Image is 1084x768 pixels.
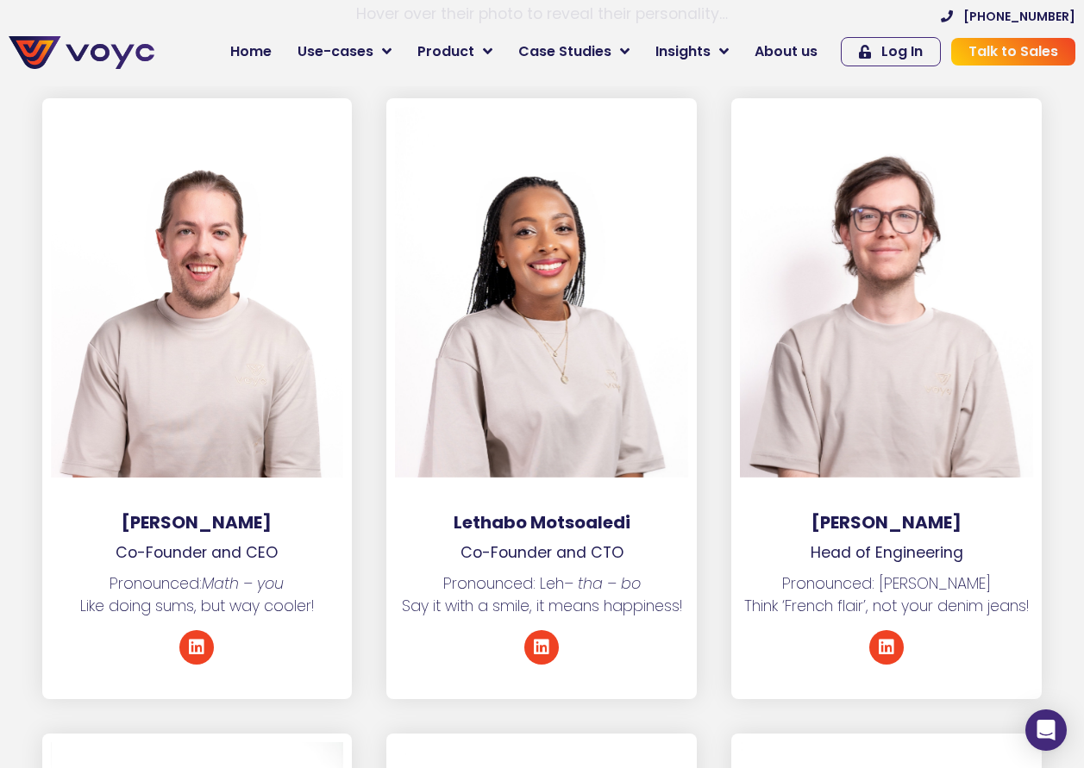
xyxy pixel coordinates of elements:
p: Pronounced: Leh Say it with a smile, it means happiness! [386,572,697,618]
span: Product [417,41,474,62]
h3: [PERSON_NAME] [42,512,353,533]
span: Log In [881,45,923,59]
a: [PHONE_NUMBER] [941,10,1075,22]
p: Co-Founder and CEO [42,541,353,564]
span: Talk to Sales [968,45,1058,59]
span: About us [755,41,818,62]
a: Case Studies [505,34,642,69]
p: Co-Founder and CTO [386,541,697,564]
p: Pronounced: Like doing sums, but way cooler! [42,572,353,618]
a: Talk to Sales [951,38,1075,66]
span: Case Studies [518,41,611,62]
span: Insights [655,41,711,62]
a: Use-cases [285,34,404,69]
img: voyc-full-logo [9,36,154,69]
em: – tha – bo [564,573,641,594]
em: Math – you [202,573,284,594]
a: Home [217,34,285,69]
span: Home [230,41,272,62]
span: [PHONE_NUMBER] [963,10,1075,22]
p: Pronounced: [PERSON_NAME] Think ‘French flair’, not your denim jeans! [731,572,1042,618]
a: Product [404,34,505,69]
div: Open Intercom Messenger [1025,709,1067,751]
a: Insights [642,34,742,69]
p: Head of Engineering [731,541,1042,564]
h3: [PERSON_NAME] [731,512,1042,533]
a: Log In [841,37,941,66]
a: About us [742,34,830,69]
span: Use-cases [298,41,373,62]
h3: Lethabo Motsoaledi [386,512,697,533]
